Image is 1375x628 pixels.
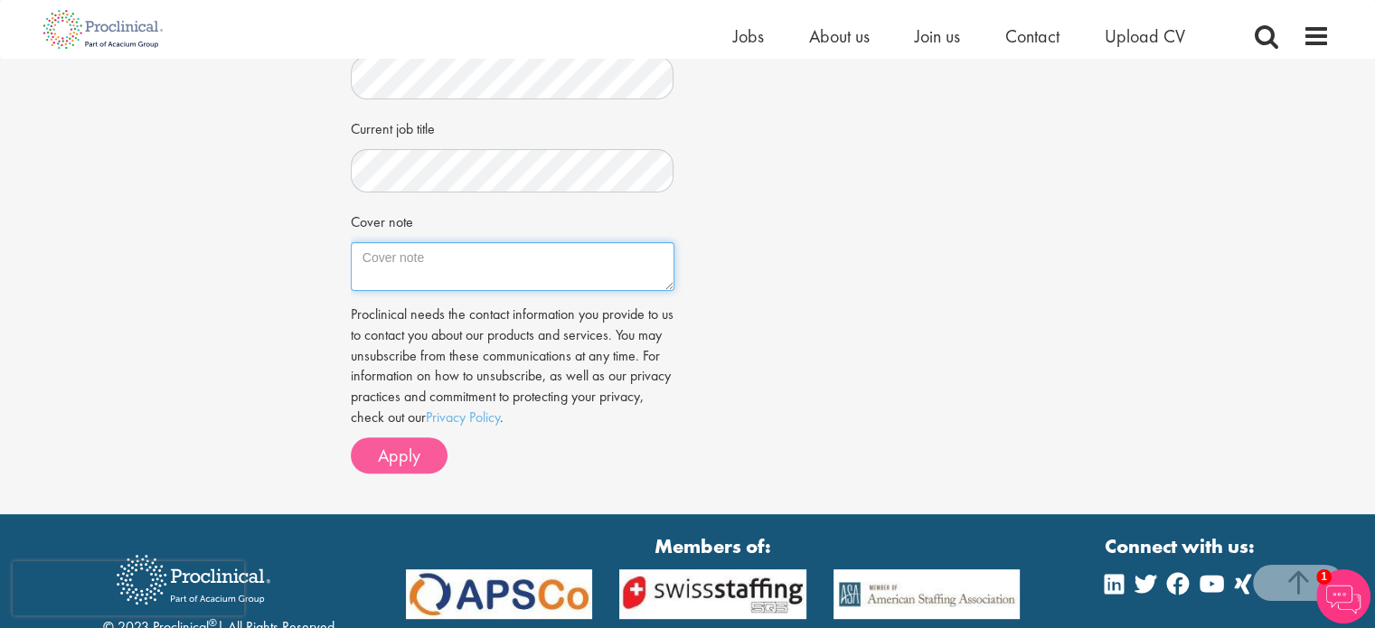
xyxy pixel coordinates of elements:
[1105,532,1258,560] strong: Connect with us:
[733,24,764,48] a: Jobs
[606,569,820,619] img: APSCo
[351,113,435,140] label: Current job title
[1005,24,1060,48] a: Contact
[103,542,284,617] img: Proclinical Recruitment
[351,437,447,473] button: Apply
[820,569,1034,619] img: APSCo
[1105,24,1185,48] a: Upload CV
[1316,569,1370,623] img: Chatbot
[351,305,674,428] p: Proclinical needs the contact information you provide to us to contact you about our products and...
[1316,569,1332,585] span: 1
[406,532,1021,560] strong: Members of:
[426,408,500,426] a: Privacy Policy
[13,561,244,615] iframe: reCAPTCHA
[378,444,420,467] span: Apply
[809,24,870,48] a: About us
[915,24,960,48] a: Join us
[392,569,607,619] img: APSCo
[351,206,413,233] label: Cover note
